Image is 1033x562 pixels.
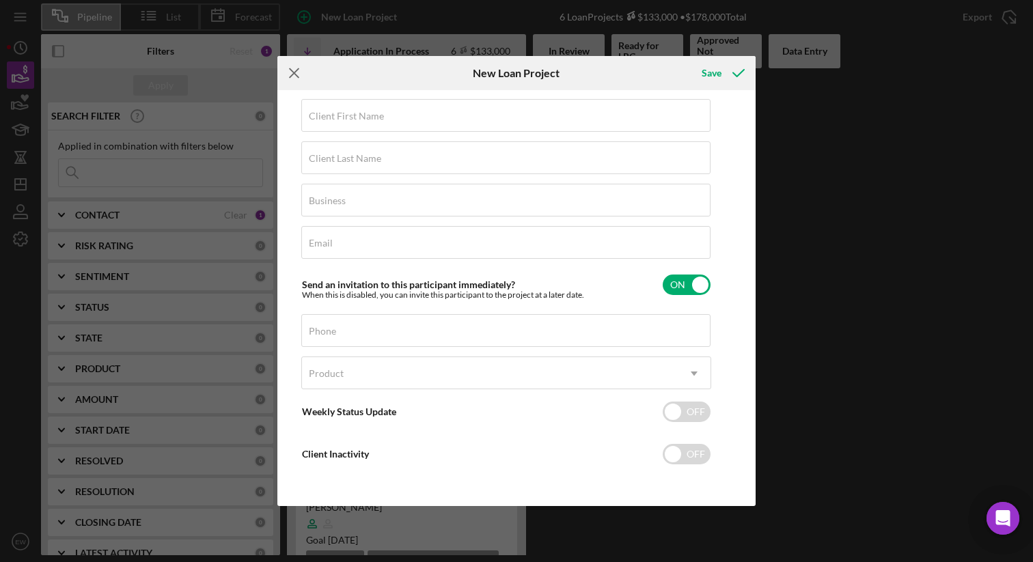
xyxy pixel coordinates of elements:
[309,195,346,206] label: Business
[302,290,584,300] div: When this is disabled, you can invite this participant to the project at a later date.
[987,502,1019,535] div: Open Intercom Messenger
[309,326,336,337] label: Phone
[302,448,369,460] label: Client Inactivity
[702,59,721,87] div: Save
[309,111,384,122] label: Client First Name
[302,406,396,417] label: Weekly Status Update
[309,153,381,164] label: Client Last Name
[309,368,344,379] div: Product
[473,67,560,79] h6: New Loan Project
[688,59,756,87] button: Save
[309,238,333,249] label: Email
[302,279,515,290] label: Send an invitation to this participant immediately?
